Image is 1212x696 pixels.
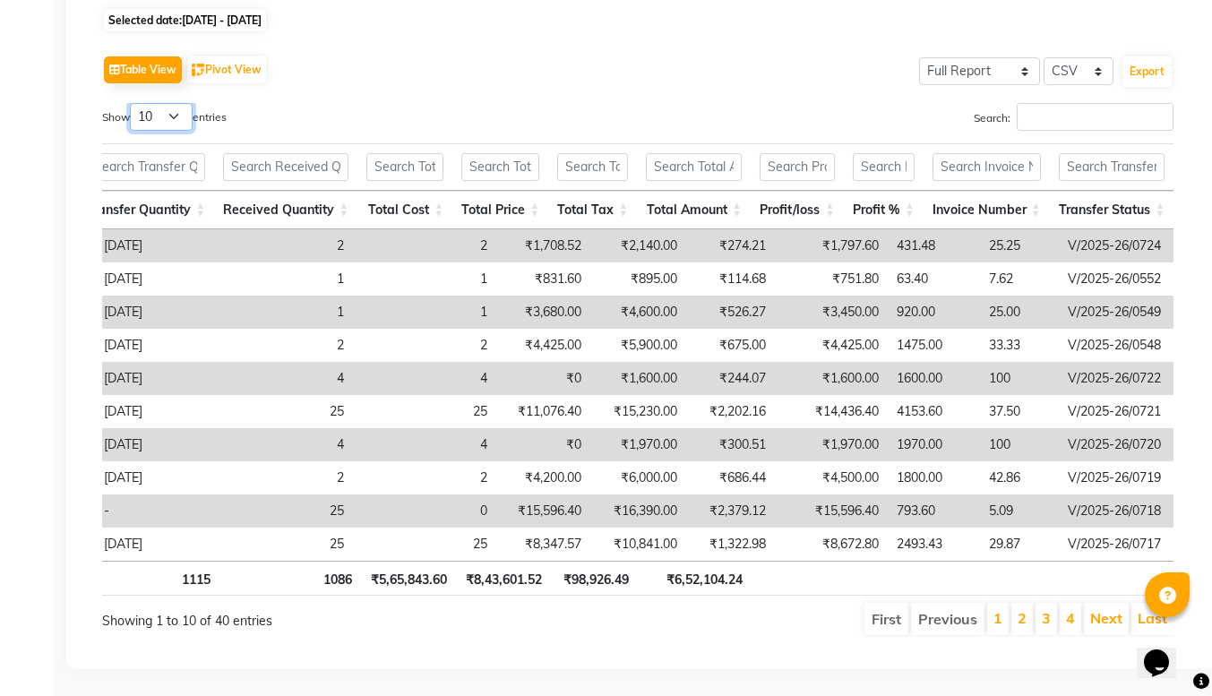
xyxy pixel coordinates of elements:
input: Search Transfer Status [1059,153,1165,181]
td: 431.48 [888,229,980,262]
button: Table View [104,56,182,83]
input: Search Transfer Quantity [86,153,205,181]
td: ₹2,379.12 [686,494,775,528]
input: Search Profit/loss [760,153,835,181]
td: 2 [216,229,353,262]
td: ₹526.27 [686,296,775,329]
th: ₹6,52,104.24 [638,561,752,596]
td: ₹2,202.16 [686,395,775,428]
input: Search Total Amount [646,153,742,181]
td: ₹0 [496,362,590,395]
input: Search Received Quantity [223,153,348,181]
td: [DATE] [95,362,216,395]
td: 4 [353,362,496,395]
input: Search Total Tax [557,153,628,181]
td: [DATE] [95,262,216,296]
td: 100 [980,428,1059,461]
td: V/2025-26/0719 [1059,461,1185,494]
th: Invoice Number: activate to sort column ascending [924,191,1050,229]
td: 29.87 [980,528,1059,561]
td: ₹11,076.40 [496,395,590,428]
th: Total Tax: activate to sort column ascending [548,191,637,229]
td: ₹14,436.40 [775,395,888,428]
td: ₹300.51 [686,428,775,461]
td: ₹3,450.00 [775,296,888,329]
td: 4 [216,362,353,395]
a: 1 [993,609,1002,627]
td: 2 [353,229,496,262]
td: ₹15,596.40 [496,494,590,528]
td: 100 [980,362,1059,395]
button: Export [1122,56,1172,87]
a: 4 [1066,609,1075,627]
th: Profit/loss: activate to sort column ascending [751,191,844,229]
div: Showing 1 to 10 of 40 entries [102,601,533,631]
th: Transfer Quantity: activate to sort column ascending [77,191,214,229]
td: 1600.00 [888,362,980,395]
td: 25 [216,528,353,561]
a: 2 [1018,609,1027,627]
td: - [95,494,216,528]
td: [DATE] [95,329,216,362]
td: ₹1,970.00 [775,428,888,461]
th: Total Price: activate to sort column ascending [452,191,548,229]
th: Total Cost: activate to sort column ascending [357,191,452,229]
input: Search Profit % [853,153,915,181]
th: ₹8,43,601.52 [456,561,551,596]
td: V/2025-26/0549 [1059,296,1185,329]
td: ₹16,390.00 [590,494,686,528]
a: Next [1090,609,1122,627]
td: 2493.43 [888,528,980,561]
th: Total Amount: activate to sort column ascending [637,191,751,229]
td: V/2025-26/0721 [1059,395,1185,428]
td: ₹4,500.00 [775,461,888,494]
input: Search: [1017,103,1173,131]
span: [DATE] - [DATE] [182,13,262,27]
td: 4 [353,428,496,461]
th: 1086 [219,561,361,596]
span: Selected date: [104,9,266,31]
td: ₹3,680.00 [496,296,590,329]
th: Profit %: activate to sort column ascending [844,191,924,229]
label: Search: [974,103,1173,131]
td: 2 [216,329,353,362]
td: 1 [216,296,353,329]
td: ₹4,200.00 [496,461,590,494]
td: 4 [216,428,353,461]
td: ₹8,347.57 [496,528,590,561]
td: [DATE] [95,229,216,262]
td: 1800.00 [888,461,980,494]
td: ₹2,140.00 [590,229,686,262]
td: 25.25 [980,229,1059,262]
td: 25 [216,494,353,528]
td: ₹15,596.40 [775,494,888,528]
td: ₹274.21 [686,229,775,262]
td: 7.62 [980,262,1059,296]
td: ₹1,970.00 [590,428,686,461]
input: Search Total Price [461,153,539,181]
img: pivot.png [192,64,205,77]
td: 4153.60 [888,395,980,428]
button: Pivot View [187,56,266,83]
td: V/2025-26/0552 [1059,262,1185,296]
select: Showentries [130,103,193,131]
td: 42.86 [980,461,1059,494]
td: V/2025-26/0720 [1059,428,1185,461]
td: ₹4,425.00 [775,329,888,362]
td: 2 [353,461,496,494]
td: ₹6,000.00 [590,461,686,494]
td: ₹1,322.98 [686,528,775,561]
td: 2 [353,329,496,362]
td: 1 [353,296,496,329]
td: 25.00 [980,296,1059,329]
td: [DATE] [95,428,216,461]
td: ₹244.07 [686,362,775,395]
a: 3 [1042,609,1051,627]
td: ₹5,900.00 [590,329,686,362]
th: ₹98,926.49 [551,561,638,596]
td: V/2025-26/0717 [1059,528,1185,561]
td: [DATE] [95,395,216,428]
td: [DATE] [95,461,216,494]
td: ₹4,425.00 [496,329,590,362]
th: ₹5,65,843.60 [361,561,456,596]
